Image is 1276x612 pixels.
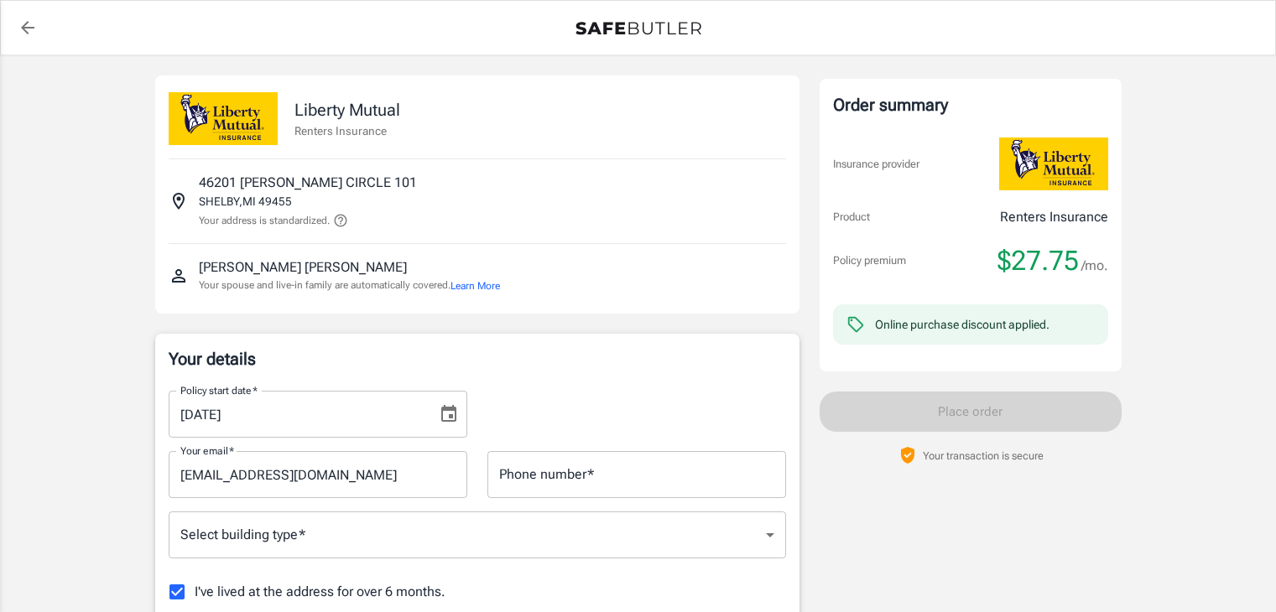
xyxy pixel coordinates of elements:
img: Back to quotes [576,22,701,35]
p: SHELBY , MI 49455 [199,193,292,210]
button: Learn More [451,278,500,293]
p: Your address is standardized. [199,213,330,228]
p: Your details [169,347,786,371]
svg: Insured address [169,191,189,211]
div: Order summary [833,92,1108,117]
p: Renters Insurance [1000,207,1108,227]
span: $27.75 [997,244,1079,277]
p: [PERSON_NAME] [PERSON_NAME] [199,257,407,277]
p: Policy premium [833,252,906,269]
p: Your spouse and live-in family are automatically covered. [199,277,500,293]
p: 46201 [PERSON_NAME] CIRCLE 101 [199,173,417,193]
p: Insurance provider [833,156,919,173]
img: Liberty Mutual [169,92,278,145]
svg: Insured person [169,266,189,286]
span: I've lived at the address for over 6 months. [195,582,445,602]
a: back to quotes [11,11,44,44]
div: Online purchase discount applied. [875,316,1049,333]
button: Choose date, selected date is Aug 31, 2025 [432,397,466,431]
input: Enter number [487,451,786,498]
img: Liberty Mutual [999,137,1108,190]
input: Enter email [169,451,467,498]
input: MM/DD/YYYY [169,391,425,438]
label: Your email [180,443,234,458]
p: Renters Insurance [294,122,400,139]
p: Your transaction is secure [923,448,1044,464]
p: Liberty Mutual [294,97,400,122]
label: Policy start date [180,383,258,397]
p: Product [833,209,870,226]
span: /mo. [1081,254,1108,277]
